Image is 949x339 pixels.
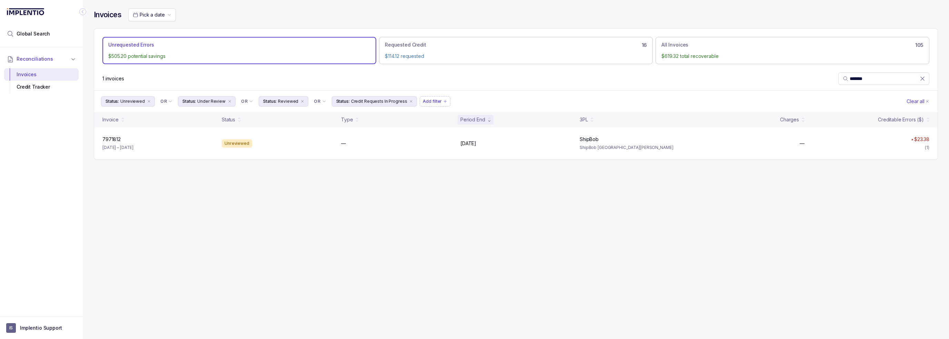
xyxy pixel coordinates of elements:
[925,144,929,151] div: (1)
[341,140,346,147] p: —
[160,99,172,104] li: Filter Chip Connector undefined
[332,96,417,107] button: Filter Chip Credit Requests In Progress
[241,99,248,104] p: OR
[385,53,647,60] p: $114.12 requested
[101,96,905,107] ul: Filter Group
[460,140,476,147] p: [DATE]
[128,8,176,21] button: Date Range Picker
[158,97,175,106] button: Filter Chip Connector undefined
[915,42,923,48] h6: 105
[102,136,121,143] p: 7971812
[146,99,152,104] div: remove content
[311,97,329,106] button: Filter Chip Connector undefined
[907,98,925,105] p: Clear all
[800,140,805,147] p: —
[238,97,256,106] button: Filter Chip Connector undefined
[108,53,370,60] p: $505.20 potential savings
[661,53,923,60] p: $619.32 total recoverable
[108,41,154,48] p: Unrequested Errors
[580,136,599,143] p: ShipBob
[133,11,164,18] search: Date Range Picker
[314,99,320,104] p: OR
[101,96,155,107] button: Filter Chip Unreviewed
[314,99,326,104] li: Filter Chip Connector undefined
[241,99,253,104] li: Filter Chip Connector undefined
[580,144,691,151] p: ShipBob [GEOGRAPHIC_DATA][PERSON_NAME]
[259,96,308,107] button: Filter Chip Reviewed
[227,99,232,104] div: remove content
[94,10,121,20] h4: Invoices
[140,12,164,18] span: Pick a date
[580,116,588,123] div: 3PL
[102,116,119,123] div: Invoice
[911,139,913,140] img: red pointer upwards
[351,98,407,105] p: Credit Requests In Progress
[160,99,167,104] p: OR
[385,41,426,48] p: Requested Credit
[10,68,73,81] div: Invoices
[642,42,647,48] h6: 16
[102,75,124,82] div: Remaining page entries
[661,41,688,48] p: All Invoices
[278,98,298,105] p: Reviewed
[408,99,414,104] div: remove content
[780,116,799,123] div: Charges
[222,139,252,148] div: Unreviewed
[10,81,73,93] div: Credit Tracker
[341,116,353,123] div: Type
[4,67,79,95] div: Reconciliations
[79,8,87,16] div: Collapse Icon
[6,323,16,333] span: User initials
[336,98,350,105] p: Status:
[120,98,145,105] p: Unreviewed
[106,98,119,105] p: Status:
[6,323,77,333] button: User initialsImplentio Support
[102,144,133,151] p: [DATE] – [DATE]
[300,99,305,104] div: remove content
[420,96,450,107] button: Filter Chip Add filter
[263,98,277,105] p: Status:
[460,116,485,123] div: Period End
[878,116,924,123] div: Creditable Errors ($)
[20,325,62,331] p: Implentio Support
[423,98,442,105] p: Add filter
[17,30,50,37] span: Global Search
[222,116,235,123] div: Status
[182,98,196,105] p: Status:
[914,136,929,143] p: $23.38
[197,98,226,105] p: Under Review
[178,96,236,107] button: Filter Chip Under Review
[4,51,79,67] button: Reconciliations
[17,56,53,62] span: Reconciliations
[905,96,931,107] button: Clear Filters
[102,37,929,64] ul: Action Tab Group
[102,75,124,82] p: 1 invoices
